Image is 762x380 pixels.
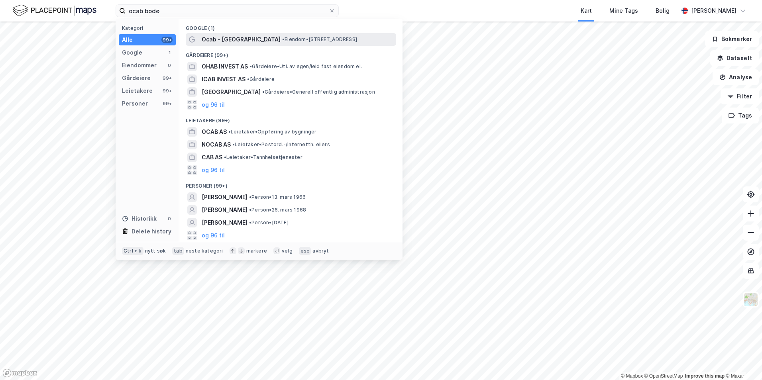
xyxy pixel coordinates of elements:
button: Tags [722,108,759,123]
span: • [228,129,231,135]
div: Personer [122,99,148,108]
span: • [247,76,249,82]
div: 99+ [161,88,173,94]
span: Person • 13. mars 1966 [249,194,306,200]
div: Google (1) [179,19,403,33]
div: Ctrl + k [122,247,143,255]
div: Kart [581,6,592,16]
button: og 96 til [202,231,225,240]
div: 1 [166,49,173,56]
div: 99+ [161,100,173,107]
img: logo.f888ab2527a4732fd821a326f86c7f29.svg [13,4,96,18]
div: Personer (99+) [179,176,403,191]
button: Analyse [713,69,759,85]
div: 99+ [161,75,173,81]
span: • [249,194,251,200]
div: Alle [122,35,133,45]
span: Ocab - [GEOGRAPHIC_DATA] [202,35,281,44]
div: esc [299,247,311,255]
button: og 96 til [202,165,225,175]
img: Z [743,292,758,307]
div: markere [246,248,267,254]
span: Eiendom • [STREET_ADDRESS] [282,36,357,43]
a: Mapbox [621,373,643,379]
div: 99+ [161,37,173,43]
span: Leietaker • Oppføring av bygninger [228,129,317,135]
div: Gårdeiere (99+) [179,46,403,60]
span: [PERSON_NAME] [202,218,247,227]
span: [GEOGRAPHIC_DATA] [202,87,261,97]
div: Google [122,48,142,57]
span: Gårdeiere • Utl. av egen/leid fast eiendom el. [249,63,362,70]
div: Leietakere [122,86,153,96]
div: tab [172,247,184,255]
button: Filter [721,88,759,104]
span: CAB AS [202,153,222,162]
span: Person • 26. mars 1968 [249,207,306,213]
div: 0 [166,215,173,222]
span: Gårdeiere • Generell offentlig administrasjon [262,89,375,95]
div: neste kategori [186,248,223,254]
div: 0 [166,62,173,69]
button: og 96 til [202,100,225,110]
span: OHAB INVEST AS [202,62,248,71]
span: [PERSON_NAME] [202,192,247,202]
span: • [249,63,252,69]
span: [PERSON_NAME] [202,205,247,215]
div: [PERSON_NAME] [691,6,736,16]
div: Leietakere (99+) [179,111,403,125]
a: Improve this map [685,373,725,379]
span: Leietaker • Tannhelsetjenester [224,154,302,161]
div: Bolig [656,6,670,16]
span: Person • [DATE] [249,219,289,226]
span: Gårdeiere [247,76,275,82]
span: • [262,89,265,95]
a: Mapbox homepage [2,368,37,378]
div: avbryt [312,248,329,254]
button: Bokmerker [705,31,759,47]
iframe: Chat Widget [722,342,762,380]
span: ICAB INVEST AS [202,74,245,84]
span: OCAB AS [202,127,227,137]
span: • [282,36,285,42]
div: velg [282,248,293,254]
span: Leietaker • Postord.-/Internetth. ellers [232,141,330,148]
span: • [232,141,235,147]
div: Kategori [122,25,176,31]
div: nytt søk [145,248,166,254]
button: Datasett [710,50,759,66]
div: Gårdeiere [122,73,151,83]
a: OpenStreetMap [644,373,683,379]
span: • [249,219,251,225]
span: NOCAB AS [202,140,231,149]
div: Historikk [122,214,157,223]
div: Delete history [132,227,171,236]
input: Søk på adresse, matrikkel, gårdeiere, leietakere eller personer [126,5,329,17]
div: Mine Tags [609,6,638,16]
div: Eiendommer [122,61,157,70]
span: • [224,154,226,160]
span: • [249,207,251,213]
div: Kontrollprogram for chat [722,342,762,380]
